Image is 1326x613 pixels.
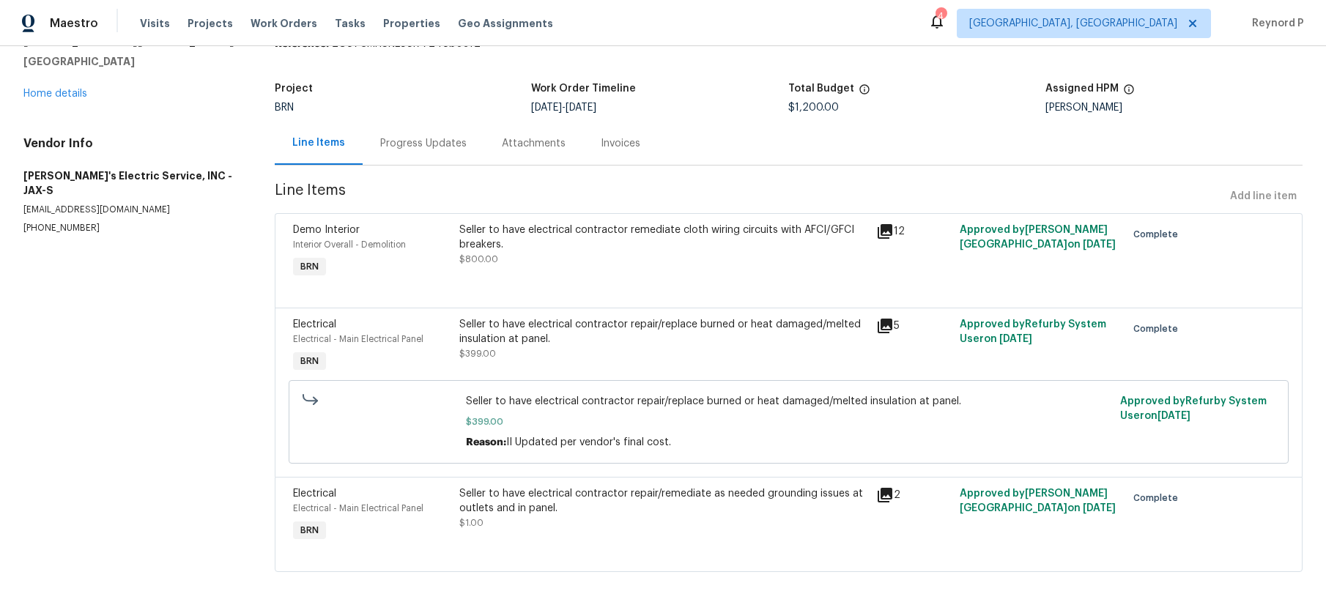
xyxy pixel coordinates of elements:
[459,519,484,527] span: $1.00
[23,222,240,234] p: [PHONE_NUMBER]
[459,349,496,358] span: $399.00
[275,103,294,113] span: BRN
[140,16,170,31] span: Visits
[502,136,566,151] div: Attachments
[1045,103,1303,113] div: [PERSON_NAME]
[466,437,506,447] span: Reason:
[1083,239,1116,250] span: [DATE]
[335,18,366,29] span: Tasks
[293,335,423,343] span: Electrical - Main Electrical Panel
[859,83,870,103] span: The total cost of line items that have been proposed by Opendoor. This sum includes line items th...
[275,183,1225,210] span: Line Items
[876,317,951,335] div: 5
[251,16,317,31] span: Work Orders
[531,103,596,113] span: -
[293,504,423,513] span: Electrical - Main Electrical Panel
[506,437,671,447] span: II Updated per vendor's final cost.
[293,240,406,249] span: Interior Overall - Demolition
[876,486,951,504] div: 2
[459,317,867,346] div: Seller to have electrical contractor repair/replace burned or heat damaged/melted insulation at p...
[466,394,1111,409] span: Seller to have electrical contractor repair/replace burned or heat damaged/melted insulation at p...
[1158,411,1190,421] span: [DATE]
[969,16,1177,31] span: [GEOGRAPHIC_DATA], [GEOGRAPHIC_DATA]
[50,16,98,31] span: Maestro
[459,223,867,252] div: Seller to have electrical contractor remediate cloth wiring circuits with AFCI/GFCI breakers.
[1133,227,1184,242] span: Complete
[23,204,240,216] p: [EMAIL_ADDRESS][DOMAIN_NAME]
[23,168,240,198] h5: [PERSON_NAME]'s Electric Service, INC - JAX-S
[936,9,946,23] div: 4
[295,259,325,274] span: BRN
[1123,83,1135,103] span: The hpm assigned to this work order.
[1045,83,1119,94] h5: Assigned HPM
[459,255,498,264] span: $800.00
[876,223,951,240] div: 12
[23,136,240,151] h4: Vendor Info
[295,354,325,368] span: BRN
[293,225,360,235] span: Demo Interior
[380,136,467,151] div: Progress Updates
[188,16,233,31] span: Projects
[601,136,640,151] div: Invoices
[295,523,325,538] span: BRN
[531,83,636,94] h5: Work Order Timeline
[23,54,240,69] h5: [GEOGRAPHIC_DATA]
[458,16,553,31] span: Geo Assignments
[960,225,1116,250] span: Approved by [PERSON_NAME][GEOGRAPHIC_DATA] on
[788,83,854,94] h5: Total Budget
[788,103,839,113] span: $1,200.00
[292,135,345,150] div: Line Items
[293,319,336,330] span: Electrical
[466,415,1111,429] span: $399.00
[383,16,440,31] span: Properties
[566,103,596,113] span: [DATE]
[960,488,1116,513] span: Approved by [PERSON_NAME][GEOGRAPHIC_DATA] on
[1133,322,1184,336] span: Complete
[960,319,1106,344] span: Approved by Refurby System User on
[531,103,562,113] span: [DATE]
[1246,16,1304,31] span: Reynord P
[275,83,313,94] h5: Project
[459,486,867,516] div: Seller to have electrical contractor repair/remediate as needed grounding issues at outlets and i...
[1120,396,1267,421] span: Approved by Refurby System User on
[293,488,336,499] span: Electrical
[999,334,1032,344] span: [DATE]
[23,89,87,99] a: Home details
[1133,491,1184,505] span: Complete
[1083,503,1116,513] span: [DATE]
